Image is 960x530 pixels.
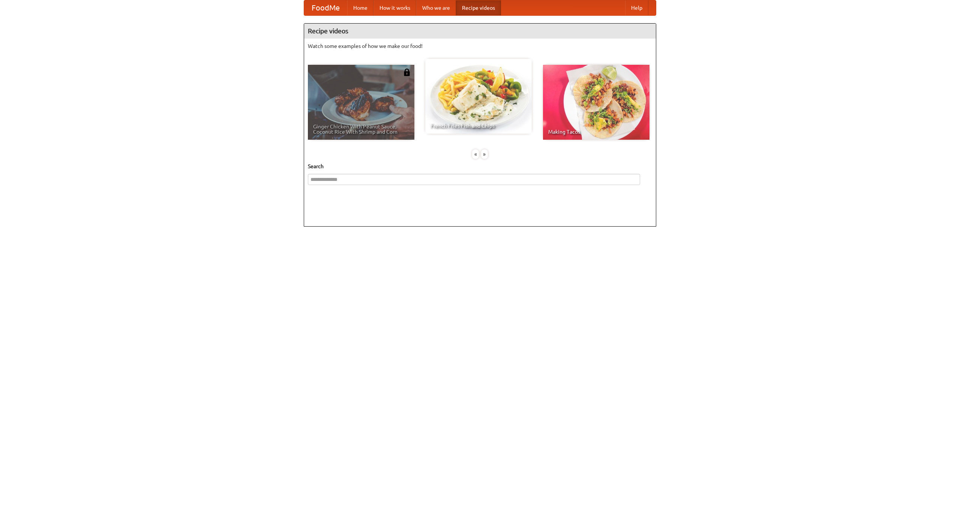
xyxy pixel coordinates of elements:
a: French Fries Fish and Chips [425,59,532,134]
a: FoodMe [304,0,347,15]
a: Recipe videos [456,0,501,15]
a: Making Tacos [543,65,649,140]
a: Who we are [416,0,456,15]
img: 483408.png [403,69,411,76]
div: « [472,149,479,159]
span: French Fries Fish and Chips [430,123,526,128]
a: How it works [373,0,416,15]
h4: Recipe videos [304,24,656,39]
a: Home [347,0,373,15]
span: Making Tacos [548,129,644,134]
h5: Search [308,163,652,170]
a: Help [625,0,648,15]
p: Watch some examples of how we make our food! [308,42,652,50]
div: » [481,149,488,159]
